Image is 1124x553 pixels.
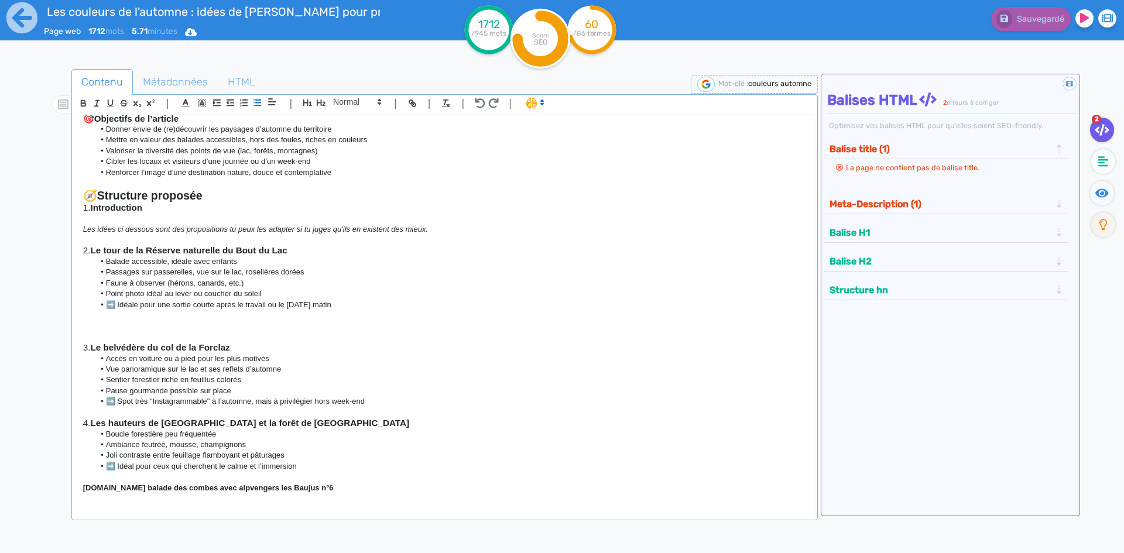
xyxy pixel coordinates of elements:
[573,29,611,37] tspan: /86 termes
[94,461,806,472] li: ➡️ Idéal pour ceux qui cherchent le calme et l’immersion
[97,189,203,202] strong: Structure proposée
[94,278,806,288] li: Faune à observer (hérons, canards, etc.)
[289,95,292,111] span: |
[826,139,1054,159] button: Balise title (1)
[394,95,397,111] span: |
[83,245,806,256] h3: 2.
[826,223,1067,242] div: Balise H1
[826,252,1054,271] button: Balise H2
[94,439,806,450] li: Ambiance feutrée, mousse, champignons
[94,429,806,439] li: Boucle forestière peu fréquentée
[826,223,1054,242] button: Balise H1
[44,26,81,36] span: Page web
[90,202,142,212] strong: Introduction
[478,18,500,31] tspan: 1712
[94,156,806,167] li: Cibler les locaux et visiteurs d’une journée ou d’un week-end
[132,26,148,36] b: 5.71
[166,95,169,111] span: |
[133,69,218,95] a: Métadonnées
[94,288,806,299] li: Point photo idéal au lever ou coucher du soleil
[826,139,1067,159] div: Balise title (1)
[83,418,806,428] h3: 4.
[461,95,464,111] span: |
[826,280,1054,300] button: Structure hn
[520,96,548,110] span: I.Assistant
[94,300,806,310] li: ➡️ Idéale pour une sortie courte après le travail ou le [DATE] matin
[218,69,265,95] a: HTML
[585,18,599,31] tspan: 60
[826,252,1067,271] div: Balise H2
[94,386,806,396] li: Pause gourmande possible sur place
[718,79,748,88] span: Mot-clé :
[509,95,512,111] span: |
[94,114,179,123] strong: Objectifs de l’article
[83,225,428,233] em: Les idées ci dessous sont des propositions tu peux les adapter si tu juges qu'ils en existent des...
[846,163,979,172] span: La page ne contient pas de balise title.
[83,483,334,492] strong: [DOMAIN_NAME] balade des combes avec alpvengers les Baujus n°6
[947,99,999,107] span: erreurs à corriger
[827,92,1077,109] h4: Balises HTML
[428,95,431,111] span: |
[71,69,133,95] a: Contenu
[471,29,506,37] tspan: /945 mots
[1092,115,1101,124] span: 2
[44,2,381,21] input: title
[991,7,1071,31] button: Sauvegardé
[532,32,549,39] tspan: Score
[88,26,124,36] span: mots
[943,99,947,107] span: 2
[132,26,177,36] span: minutes
[94,124,806,135] li: Donner envie de (re)découvrir les paysages d’automne du territoire
[83,342,806,353] h3: 3.
[1017,14,1064,24] span: Sauvegardé
[264,95,280,109] span: Aligment
[826,280,1067,300] div: Structure hn
[90,342,229,352] strong: Le belvédère du col de la Forclaz
[83,189,806,202] h2: 🧭
[218,66,265,98] span: HTML
[748,79,811,88] span: couleurs automne
[83,202,806,213] h3: 1.
[94,375,806,385] li: Sentier forestier riche en feuillus colorés
[94,267,806,277] li: Passages sur passerelles, vue sur le lac, roselières dorées
[94,167,806,178] li: Renforcer l’image d’une destination nature, douce et contemplative
[83,114,806,124] h3: 🎯
[826,194,1054,214] button: Meta-Description (1)
[94,364,806,375] li: Vue panoramique sur le lac et ses reflets d’automne
[72,66,132,98] span: Contenu
[94,396,806,407] li: ➡️ Spot très "Instagrammable" à l’automne, mais à privilégier hors week-end
[826,194,1067,214] div: Meta-Description (1)
[94,450,806,461] li: Joli contraste entre feuillage flamboyant et pâturages
[90,245,287,255] strong: Le tour de la Réserve naturelle du Bout du Lac
[94,256,806,267] li: Balade accessible, idéale avec enfants
[88,26,105,36] b: 1712
[697,77,715,92] img: google-serp-logo.png
[90,418,409,428] strong: Les hauteurs de [GEOGRAPHIC_DATA] et la forêt de [GEOGRAPHIC_DATA]
[827,120,1077,131] div: Optimisez vos balises HTML pour qu’elles soient SEO-friendly.
[94,353,806,364] li: Accès en voiture ou à pied pour les plus motivés
[94,135,806,145] li: Mettre en valeur des balades accessibles, hors des foules, riches en couleurs
[534,37,547,46] tspan: SEO
[133,66,217,98] span: Métadonnées
[94,146,806,156] li: Valoriser la diversité des points de vue (lac, forêts, montagnes)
